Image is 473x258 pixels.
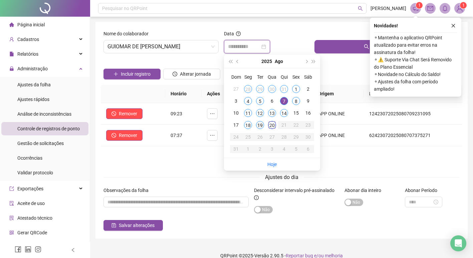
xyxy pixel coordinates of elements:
div: 12 [256,109,264,117]
td: 62423072025080707375271 [364,125,462,146]
span: Gerar QRCode [17,230,47,235]
span: instagram [35,246,41,253]
div: 15 [292,109,300,117]
td: 2025-07-29 [254,83,266,95]
div: 16 [304,109,312,117]
span: Alterar jornada [180,70,211,78]
th: Horário [165,85,202,103]
span: ⚬ Novidade no Cálculo do Saldo! [374,71,457,78]
div: 8 [292,97,300,105]
span: bell [442,5,448,11]
td: 2025-08-31 [230,143,242,155]
div: 9 [304,97,312,105]
span: ellipsis [210,133,215,138]
td: APP ONLINE [313,103,364,125]
span: left [71,248,75,252]
span: search [358,6,363,11]
td: 12423072025080709231095 [364,103,462,125]
span: audit [9,201,14,206]
span: Ajustes rápidos [17,97,49,102]
a: Alterar jornada [163,72,220,77]
td: 2025-08-02 [302,83,314,95]
div: 10 [232,109,240,117]
span: export [9,186,14,191]
span: 1 [418,3,421,8]
span: file [9,52,14,56]
td: 2025-09-05 [290,143,302,155]
div: Open Intercom Messenger [450,235,466,251]
td: APP ONLINE [313,125,364,146]
div: 28 [280,133,288,141]
td: 2025-08-10 [230,107,242,119]
label: Observações da folha [103,187,153,194]
div: 27 [268,133,276,141]
span: close [451,23,456,28]
td: 2025-08-01 [290,83,302,95]
td: 2025-08-28 [278,131,290,143]
span: 09:23 [171,111,182,116]
div: 5 [256,97,264,105]
span: Análise de inconsistências [17,111,71,117]
td: 2025-09-02 [254,143,266,155]
sup: 1 [416,2,423,9]
th: Ter [254,71,266,83]
span: Ocorrências [17,155,42,161]
th: Ações [202,85,234,103]
span: ellipsis [210,111,215,116]
button: Remover [106,130,143,141]
span: qrcode [9,230,14,235]
td: 2025-08-15 [290,107,302,119]
td: 2025-08-25 [242,131,254,143]
span: Validar protocolo [17,170,53,175]
span: ⚬ Ajustes da folha com período ampliado! [374,78,457,93]
div: 7 [280,97,288,105]
button: Buscar registros [314,40,460,53]
button: super-prev-year [227,55,234,68]
span: Administração [17,66,48,71]
td: 2025-08-04 [242,95,254,107]
td: 2025-08-08 [290,95,302,107]
div: 31 [232,145,240,153]
span: Exportações [17,186,43,191]
div: 1 [244,145,252,153]
th: Seg [242,71,254,83]
button: super-next-year [310,55,317,68]
div: 30 [268,85,276,93]
span: facebook [15,246,21,253]
span: ⚬ Mantenha o aplicativo QRPoint atualizado para evitar erros na assinatura da folha! [374,34,457,56]
td: 2025-08-03 [230,95,242,107]
td: 2025-08-24 [230,131,242,143]
div: 30 [304,133,312,141]
div: 2 [304,85,312,93]
td: 2025-08-12 [254,107,266,119]
td: 2025-08-18 [242,119,254,131]
span: 1 [462,3,465,8]
td: 2025-07-30 [266,83,278,95]
button: prev-year [234,55,241,68]
th: Qua [266,71,278,83]
td: 2025-08-26 [254,131,266,143]
span: notification [413,5,419,11]
span: Cadastros [17,37,39,42]
td: 2025-08-27 [266,131,278,143]
td: 2025-08-07 [278,95,290,107]
th: Sex [290,71,302,83]
div: 13 [268,109,276,117]
td: 2025-08-21 [278,119,290,131]
td: 2025-07-31 [278,83,290,95]
div: 6 [268,97,276,105]
div: 3 [268,145,276,153]
span: Controle de registros de ponto [17,126,80,131]
td: 2025-08-14 [278,107,290,119]
span: Atestado técnico [17,215,52,221]
span: Salvar alterações [119,222,155,229]
span: save [111,223,116,228]
div: 11 [244,109,252,117]
span: Data [224,31,234,36]
td: 2025-09-06 [302,143,314,155]
button: Salvar alterações [103,220,163,231]
span: GUIOMAR DE AVIZ SANTOS [107,40,215,53]
td: 2025-08-11 [242,107,254,119]
span: info-circle [254,195,259,200]
div: 1 [292,85,300,93]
